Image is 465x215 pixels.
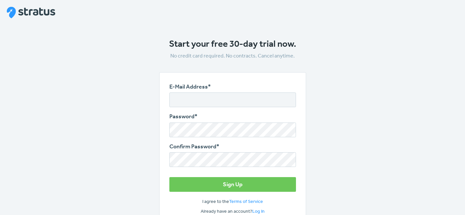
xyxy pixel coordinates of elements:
img: Stratus [7,7,55,19]
a: Log In [252,208,265,214]
label: Confirm Password* [169,142,219,151]
p: No credit card required. No contracts. Cancel anytime. [159,52,306,59]
button: Sign Up [169,177,296,192]
label: Password* [169,112,197,121]
h1: Start your free 30-day trial now. [159,38,306,49]
a: Terms of Service [229,198,263,204]
p: I agree to the [169,198,296,205]
p: Already have an account? [169,208,296,215]
label: E-Mail Address* [169,83,211,91]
